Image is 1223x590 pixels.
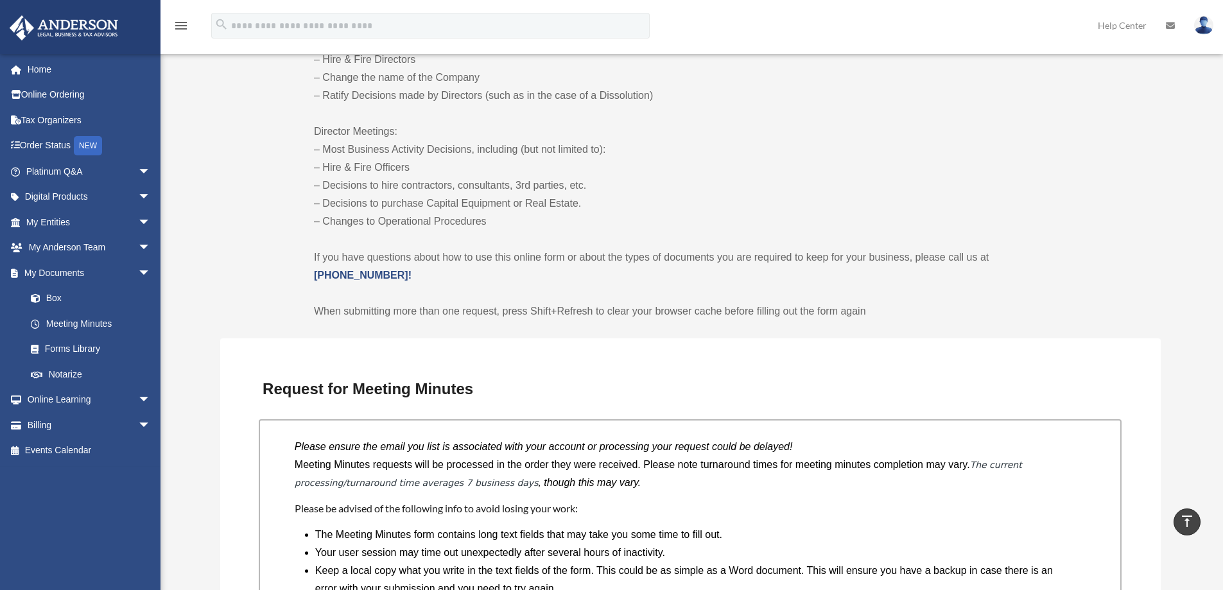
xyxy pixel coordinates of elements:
[173,18,189,33] i: menu
[18,311,164,336] a: Meeting Minutes
[214,17,229,31] i: search
[9,159,170,184] a: Platinum Q&Aarrow_drop_down
[138,260,164,286] span: arrow_drop_down
[9,235,170,261] a: My Anderson Teamarrow_drop_down
[538,477,641,488] i: , though this may vary.
[1174,508,1201,535] a: vertical_align_top
[295,441,793,452] i: Please ensure the email you list is associated with your account or processing your request could...
[314,33,1066,105] p: Shareholder Meetings: – Hire & Fire Directors – Change the name of the Company – Ratify Decisions...
[138,159,164,185] span: arrow_drop_down
[173,22,189,33] a: menu
[6,15,122,40] img: Anderson Advisors Platinum Portal
[138,412,164,438] span: arrow_drop_down
[295,501,1086,516] h4: Please be advised of the following info to avoid losing your work:
[18,286,170,311] a: Box
[315,526,1075,544] li: The Meeting Minutes form contains long text fields that may take you some time to fill out.
[138,235,164,261] span: arrow_drop_down
[314,123,1066,230] p: Director Meetings: – Most Business Activity Decisions, including (but not limited to): – Hire & F...
[138,387,164,413] span: arrow_drop_down
[9,412,170,438] a: Billingarrow_drop_down
[9,438,170,464] a: Events Calendar
[138,209,164,236] span: arrow_drop_down
[18,361,170,387] a: Notarize
[138,184,164,211] span: arrow_drop_down
[9,107,170,133] a: Tax Organizers
[257,376,1123,403] h3: Request for Meeting Minutes
[9,133,170,159] a: Order StatusNEW
[1179,514,1195,529] i: vertical_align_top
[315,544,1075,562] li: Your user session may time out unexpectedly after several hours of inactivity.
[1194,16,1213,35] img: User Pic
[9,56,170,82] a: Home
[314,270,412,281] a: [PHONE_NUMBER]!
[314,248,1066,284] p: If you have questions about how to use this online form or about the types of documents you are r...
[9,184,170,210] a: Digital Productsarrow_drop_down
[295,456,1086,492] p: Meeting Minutes requests will be processed in the order they were received. Please note turnaroun...
[74,136,102,155] div: NEW
[295,460,1022,488] em: The current processing/turnaround time averages 7 business days
[9,260,170,286] a: My Documentsarrow_drop_down
[9,209,170,235] a: My Entitiesarrow_drop_down
[18,336,170,362] a: Forms Library
[9,387,170,413] a: Online Learningarrow_drop_down
[9,82,170,108] a: Online Ordering
[314,302,1066,320] p: When submitting more than one request, press Shift+Refresh to clear your browser cache before fil...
